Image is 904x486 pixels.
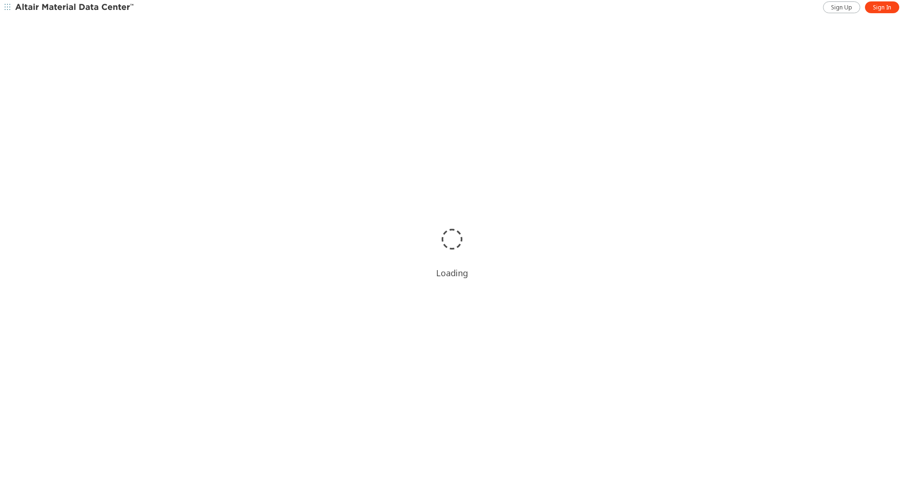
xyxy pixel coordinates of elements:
[865,1,899,13] a: Sign In
[436,267,468,279] div: Loading
[823,1,860,13] a: Sign Up
[831,4,852,11] span: Sign Up
[873,4,891,11] span: Sign In
[15,3,135,12] img: Altair Material Data Center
